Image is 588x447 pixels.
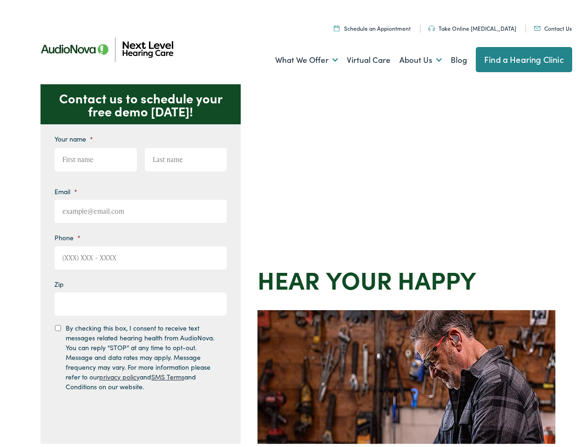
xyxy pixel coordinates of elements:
a: Contact Us [534,21,572,29]
input: Last name [145,145,227,169]
strong: your Happy [326,259,476,293]
a: privacy policy [99,369,140,379]
label: Zip [54,277,64,285]
a: Find a Hearing Clinic [476,44,572,69]
strong: Hear [257,259,320,293]
a: Schedule an Appiontment [334,21,411,29]
label: Your name [54,132,93,140]
a: About Us [399,40,442,74]
img: An icon symbolizing headphones, colored in teal, suggests audio-related services or features. [428,23,435,28]
a: SMS Terms [151,369,184,379]
a: What We Offer [275,40,338,74]
label: Phone [54,230,81,239]
img: Calendar icon representing the ability to schedule a hearing test or hearing aid appointment at N... [334,22,339,28]
input: (XXX) XXX - XXXX [54,244,227,267]
a: Blog [451,40,467,74]
label: Email [54,184,77,193]
input: example@email.com [54,197,227,220]
a: Virtual Care [347,40,391,74]
label: By checking this box, I consent to receive text messages related hearing health from AudioNova. Y... [66,320,218,389]
p: Contact us to schedule your free demo [DATE]! [41,81,241,122]
a: Take Online [MEDICAL_DATA] [428,21,516,29]
img: An icon representing mail communication is presented in a unique teal color. [534,23,541,28]
input: First name [54,145,137,169]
